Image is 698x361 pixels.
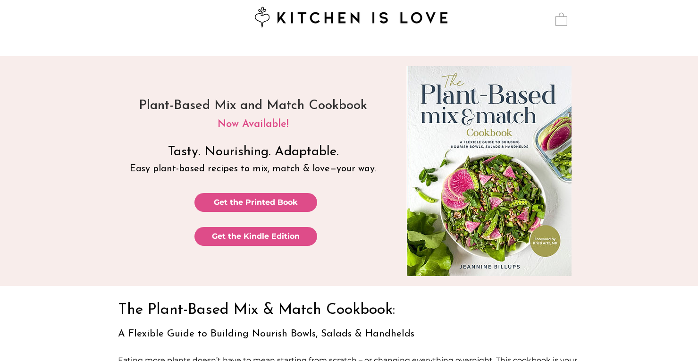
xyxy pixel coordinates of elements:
span: The Plant-Based Mix & Match Cookbook: [118,302,395,318]
a: Get the Printed Book [194,193,317,212]
a: Get the Kindle Edition [194,227,317,246]
span: Easy plant-based recipes to mix, match & love—your way. [130,164,376,174]
span: Get the Printed Book [214,197,298,208]
span: Get the Kindle Edition [212,231,300,242]
img: plant-based-mix-match-cookbook-cover-web.jpg [407,66,572,276]
span: Now Available! [218,119,288,130]
span: Tasty. Nourishing. Adaptable.​ [168,145,338,159]
span: Plant-Based Mix and Match Cookbook [139,99,367,112]
img: Kitchen is Love logo [248,5,450,29]
span: A Flexible Guide to Building Nourish Bowls, Salads & Handhelds [118,329,414,339]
